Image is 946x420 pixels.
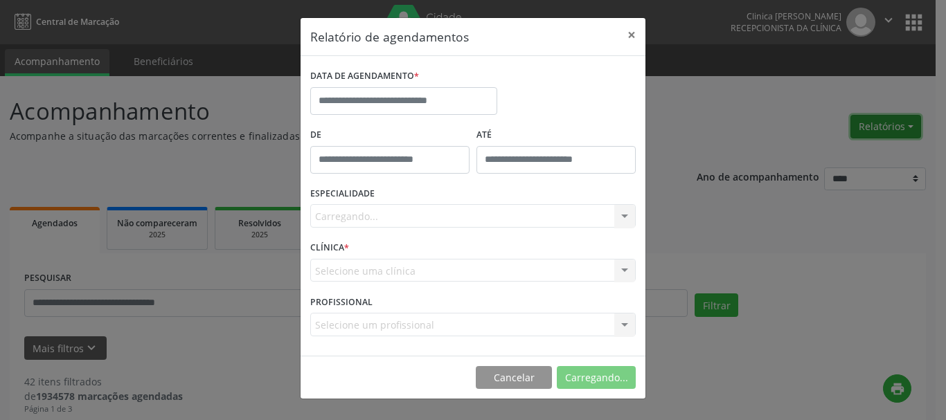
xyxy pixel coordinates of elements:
button: Cancelar [476,366,552,390]
label: ATÉ [476,125,636,146]
label: DATA DE AGENDAMENTO [310,66,419,87]
label: PROFISSIONAL [310,291,373,313]
button: Close [618,18,645,52]
label: ESPECIALIDADE [310,183,375,205]
label: CLÍNICA [310,237,349,259]
button: Carregando... [557,366,636,390]
label: De [310,125,470,146]
h5: Relatório de agendamentos [310,28,469,46]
